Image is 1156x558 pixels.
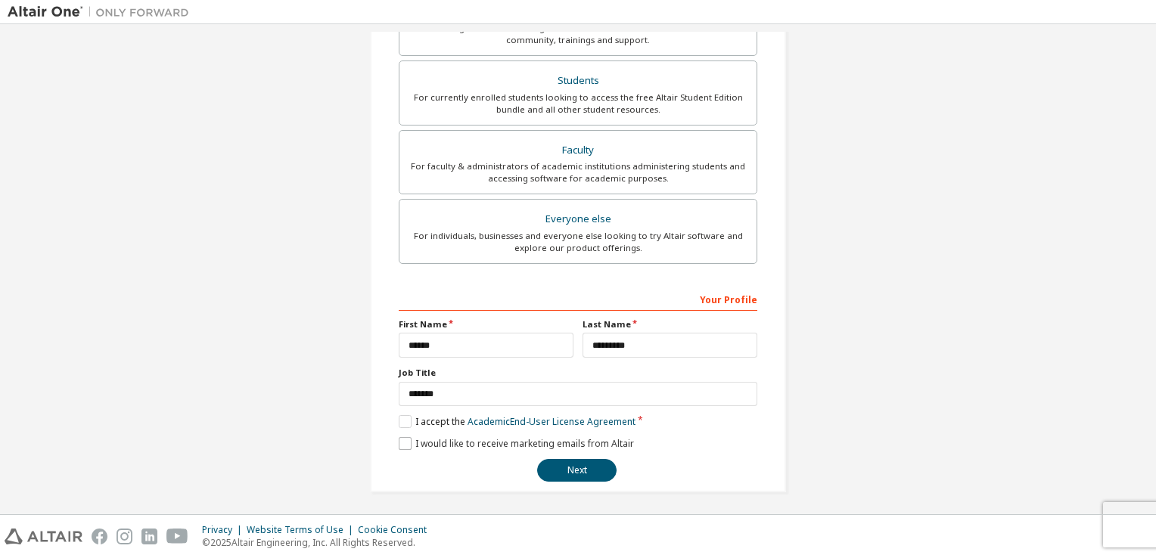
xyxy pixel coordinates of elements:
[583,318,757,330] label: Last Name
[399,287,757,311] div: Your Profile
[409,230,747,254] div: For individuals, businesses and everyone else looking to try Altair software and explore our prod...
[537,459,617,482] button: Next
[202,524,247,536] div: Privacy
[409,209,747,230] div: Everyone else
[409,70,747,91] div: Students
[409,91,747,116] div: For currently enrolled students looking to access the free Altair Student Edition bundle and all ...
[141,529,157,544] img: linkedin.svg
[399,415,635,428] label: I accept the
[409,160,747,184] div: For faculty & administrators of academic institutions administering students and accessing softwa...
[399,437,634,450] label: I would like to receive marketing emails from Altair
[5,529,82,544] img: altair_logo.svg
[468,415,635,428] a: Academic End-User License Agreement
[117,529,132,544] img: instagram.svg
[358,524,436,536] div: Cookie Consent
[8,5,197,20] img: Altair One
[166,529,188,544] img: youtube.svg
[247,524,358,536] div: Website Terms of Use
[409,140,747,161] div: Faculty
[202,536,436,549] p: © 2025 Altair Engineering, Inc. All Rights Reserved.
[409,22,747,46] div: For existing customers looking to access software downloads, HPC resources, community, trainings ...
[399,318,573,330] label: First Name
[399,367,757,379] label: Job Title
[92,529,107,544] img: facebook.svg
